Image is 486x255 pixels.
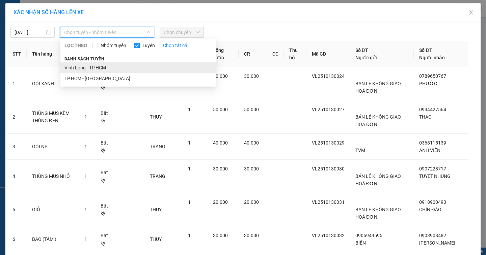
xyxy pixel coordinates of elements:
[244,140,259,146] span: 40.000
[208,41,239,67] th: Tổng cước
[355,207,401,220] span: BÁN LẺ KHÔNG GIAO HOÁ ĐƠN
[419,81,437,86] span: PHƯỚC
[312,73,345,79] span: VL2510130024
[244,166,259,171] span: 30.000
[7,67,27,100] td: 1
[98,42,129,49] span: Nhóm tuyến
[140,42,158,49] span: Tuyến
[188,166,191,171] span: 1
[84,207,87,212] span: 1
[462,3,481,22] button: Close
[27,226,79,252] td: BAO (TẤM )
[213,107,228,112] span: 50.000
[419,233,446,238] span: 0903908482
[95,193,117,226] td: Bất kỳ
[60,56,109,62] span: Danh sách tuyến
[419,140,446,146] span: 0368115139
[239,41,267,67] th: CR
[95,160,117,193] td: Bất kỳ
[419,173,451,179] span: TUYẾT NHUNG
[27,193,79,226] td: GIỎ
[84,173,87,179] span: 1
[27,100,79,134] td: THÙNG MUS KÈM THÙNG ĐEN
[355,114,401,127] span: BÁN LẺ KHÔNG GIAO HOÁ ĐƠN
[27,67,79,100] td: GÓI XANH
[27,134,79,160] td: GÓI NP
[468,10,474,15] span: close
[7,160,27,193] td: 4
[60,62,216,73] li: Vĩnh Long - TP.HCM
[355,240,366,246] span: BIÊN
[312,107,345,112] span: VL2510130027
[306,41,350,67] th: Mã GD
[419,207,441,212] span: CHÍN ĐÀO
[188,233,191,238] span: 1
[95,100,117,134] td: Bất kỳ
[244,73,259,79] span: 30.000
[312,199,345,205] span: VL2510130031
[419,148,440,153] span: ANH VIỄN
[355,148,365,153] span: TVM
[27,160,79,193] td: THÙNG MUS NHỎ
[64,42,87,49] span: LỌC THEO
[164,27,200,37] span: Chọn chuyến
[7,193,27,226] td: 5
[244,233,259,238] span: 30.000
[312,166,345,171] span: VL2510130030
[312,233,345,238] span: VL2510130032
[419,73,446,79] span: 0789650767
[150,114,162,120] span: THUY
[419,47,432,53] span: Số ĐT
[213,233,228,238] span: 30.000
[419,114,432,120] span: THẢO
[213,73,228,79] span: 30.000
[188,140,191,146] span: 1
[213,166,228,171] span: 30.000
[419,199,446,205] span: 0918900493
[213,140,228,146] span: 40.000
[244,107,259,112] span: 50.000
[15,29,45,36] input: 13/10/2025
[27,41,79,67] th: Tên hàng
[355,81,401,94] span: BÁN LẺ KHÔNG GIAO HOÁ ĐƠN
[146,30,151,34] span: down
[84,236,87,242] span: 1
[150,236,162,242] span: THUY
[312,140,345,146] span: VL2510130029
[13,9,84,15] span: XÁC NHẬN SỐ HÀNG LÊN XE
[150,207,162,212] span: THUY
[419,240,455,246] span: [PERSON_NAME]
[60,73,216,84] li: TP.HCM - [GEOGRAPHIC_DATA]
[213,199,228,205] span: 20.000
[7,41,27,67] th: STT
[188,107,191,112] span: 1
[244,199,259,205] span: 20.000
[188,199,191,205] span: 1
[355,173,401,186] span: BÁN LẺ KHÔNG GIAO HOÁ ĐƠN
[84,144,87,149] span: 1
[84,114,87,120] span: 1
[419,55,445,60] span: Người nhận
[7,100,27,134] td: 2
[284,41,306,67] th: Thu hộ
[7,226,27,252] td: 6
[355,55,377,60] span: Người gửi
[150,173,165,179] span: TRANG
[150,144,165,149] span: TRANG
[355,233,382,238] span: 0906949595
[95,134,117,160] td: Bất kỳ
[95,226,117,252] td: Bất kỳ
[163,42,187,49] a: Chọn tất cả
[355,47,368,53] span: Số ĐT
[419,107,446,112] span: 0934427564
[267,41,284,67] th: CC
[419,166,446,171] span: 0907228717
[7,134,27,160] td: 3
[64,27,150,37] span: Chọn tuyến - nhóm tuyến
